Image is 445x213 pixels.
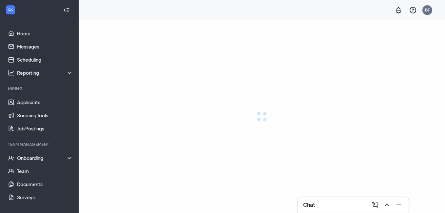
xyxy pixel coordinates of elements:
div: Reporting [17,69,73,76]
div: BT [425,7,430,13]
a: Documents [17,178,73,191]
svg: Collapse [63,7,70,13]
svg: Minimize [395,201,403,209]
a: Surveys [17,191,73,204]
svg: QuestionInfo [409,6,417,14]
a: Applicants [17,96,73,109]
a: Home [17,27,73,40]
svg: WorkstreamLogo [7,7,14,13]
div: Onboarding [17,155,73,161]
svg: ComposeMessage [371,201,379,209]
svg: Analysis [8,69,14,76]
div: Team Management [8,142,72,147]
a: Job Postings [17,122,73,135]
a: Team [17,165,73,178]
a: Scheduling [17,53,73,66]
button: ChevronUp [381,200,392,210]
a: Sourcing Tools [17,109,73,122]
svg: ChevronUp [383,201,391,209]
button: Minimize [393,200,403,210]
svg: UserCheck [8,155,14,161]
h3: Chat [303,201,315,208]
a: Messages [17,40,73,53]
div: Hiring [8,86,72,91]
button: ComposeMessage [369,200,380,210]
svg: Notifications [395,6,402,14]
